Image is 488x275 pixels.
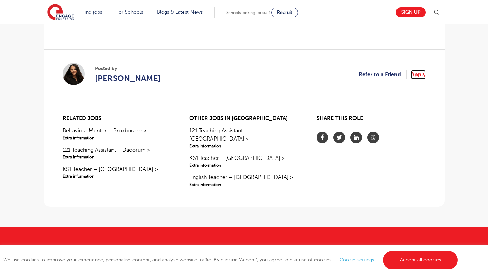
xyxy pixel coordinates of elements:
[63,165,171,179] a: KS1 Teacher – [GEOGRAPHIC_DATA] >Extra information
[3,257,460,262] span: We use cookies to improve your experience, personalise content, and analyse website traffic. By c...
[383,251,458,269] a: Accept all cookies
[157,9,203,15] a: Blogs & Latest News
[411,70,426,79] a: Apply
[63,127,171,141] a: Behaviour Mentor – Broxbourne >Extra information
[226,10,270,15] span: Schools looking for staff
[95,65,161,72] span: Posted by
[189,162,298,168] span: Extra information
[63,135,171,141] span: Extra information
[189,127,298,149] a: 121 Teaching Assistant – [GEOGRAPHIC_DATA] >Extra information
[63,146,171,160] a: 121 Teaching Assistant – Dacorum >Extra information
[277,10,292,15] span: Recruit
[340,257,374,262] a: Cookie settings
[95,72,161,84] a: [PERSON_NAME]
[63,173,171,179] span: Extra information
[189,182,298,188] span: Extra information
[47,4,74,21] img: Engage Education
[116,9,143,15] a: For Schools
[63,154,171,160] span: Extra information
[63,34,426,43] p: ​​​​​​​
[189,143,298,149] span: Extra information
[359,70,407,79] a: Refer to a Friend
[189,115,298,122] h2: Other jobs in [GEOGRAPHIC_DATA]
[189,154,298,168] a: KS1 Teacher – [GEOGRAPHIC_DATA] >Extra information
[396,7,426,17] a: Sign up
[63,115,171,122] h2: Related jobs
[317,115,425,125] h2: Share this role
[189,173,298,188] a: English Teacher – [GEOGRAPHIC_DATA] >Extra information
[271,8,298,17] a: Recruit
[82,9,102,15] a: Find jobs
